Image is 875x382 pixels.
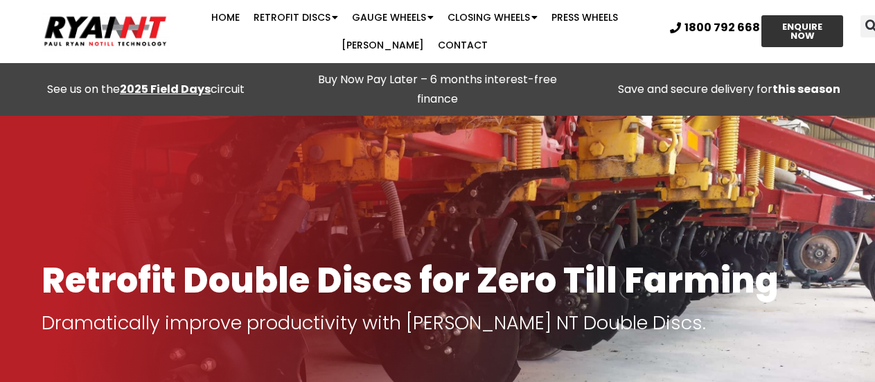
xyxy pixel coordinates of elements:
[120,81,211,97] a: 2025 Field Days
[774,22,831,40] span: ENQUIRE NOW
[7,80,285,99] div: See us on the circuit
[761,15,843,47] a: ENQUIRE NOW
[345,3,441,31] a: Gauge Wheels
[335,31,431,59] a: [PERSON_NAME]
[431,31,495,59] a: Contact
[42,11,170,51] img: Ryan NT logo
[299,70,576,109] p: Buy Now Pay Later – 6 months interest-free finance
[170,3,660,59] nav: Menu
[247,3,345,31] a: Retrofit Discs
[42,313,833,333] p: Dramatically improve productivity with [PERSON_NAME] NT Double Discs.
[590,80,868,99] p: Save and secure delivery for
[204,3,247,31] a: Home
[545,3,625,31] a: Press Wheels
[670,22,760,33] a: 1800 792 668
[684,22,760,33] span: 1800 792 668
[772,81,840,97] strong: this season
[441,3,545,31] a: Closing Wheels
[42,261,833,299] h1: Retrofit Double Discs for Zero Till Farming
